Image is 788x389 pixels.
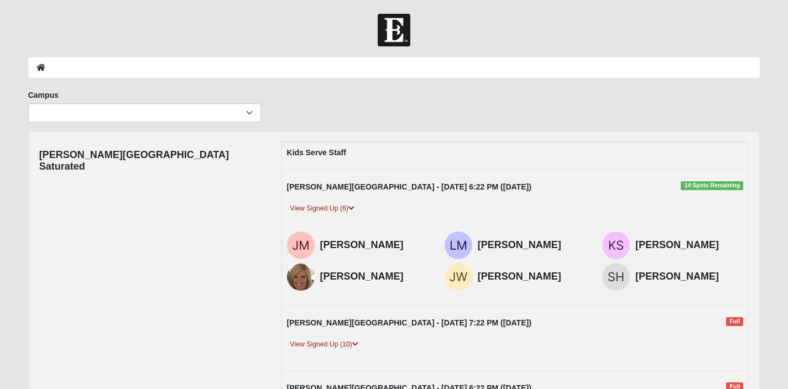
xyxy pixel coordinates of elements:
h4: [PERSON_NAME] [478,239,586,251]
a: View Signed Up (6) [287,203,358,214]
img: Susan Hughes [602,263,630,291]
img: Judy Widergren [445,263,472,291]
h4: [PERSON_NAME] [635,271,743,283]
strong: [PERSON_NAME][GEOGRAPHIC_DATA] - [DATE] 7:22 PM ([DATE]) [287,318,531,327]
h4: [PERSON_NAME] [478,271,586,283]
a: View Signed Up (10) [287,339,362,350]
img: Laura Martin [445,232,472,259]
strong: Kids Serve Staff [287,148,346,157]
h4: [PERSON_NAME][GEOGRAPHIC_DATA] Saturated [39,149,265,173]
span: Full [726,317,743,326]
h4: [PERSON_NAME] [635,239,743,251]
img: Kelly Suarez [602,232,630,259]
h4: [PERSON_NAME] [320,271,428,283]
img: Joann Mange [287,232,315,259]
h4: [PERSON_NAME] [320,239,428,251]
label: Campus [28,90,59,101]
img: Church of Eleven22 Logo [378,14,410,46]
strong: [PERSON_NAME][GEOGRAPHIC_DATA] - [DATE] 6:22 PM ([DATE]) [287,182,531,191]
img: Wendy Nones [287,263,315,291]
span: 14 Spots Remaining [681,181,743,190]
